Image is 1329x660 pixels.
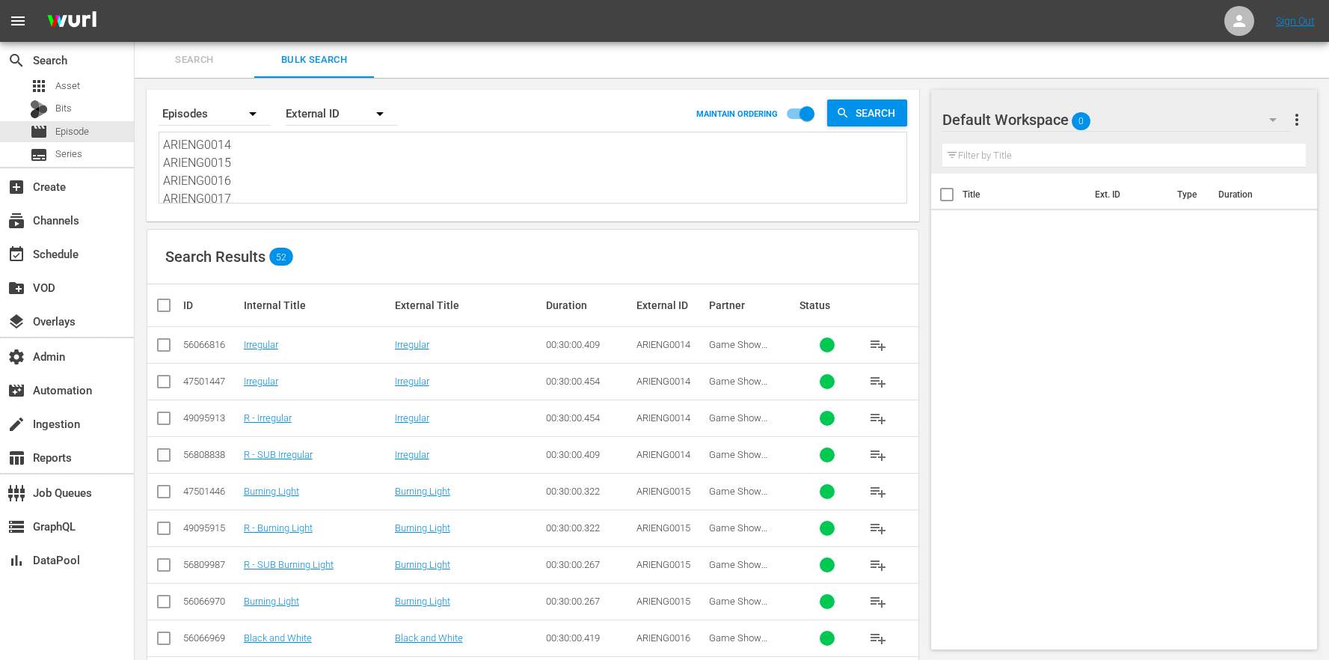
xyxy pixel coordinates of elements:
[709,559,767,581] span: Game Show Network
[1072,106,1090,137] span: 0
[7,279,25,297] span: VOD
[30,146,48,164] span: Series
[183,299,239,311] div: ID
[799,299,856,311] div: Status
[395,486,450,497] a: Burning Light
[546,486,632,497] div: 00:30:00.322
[546,632,632,644] div: 00:30:00.419
[636,522,690,534] span: ARIENG0015
[636,376,690,387] span: ARIENG0014
[395,376,429,387] a: Irregular
[860,364,896,400] button: playlist_add
[942,99,1292,141] div: Default Workspace
[395,596,450,607] a: Burning Light
[7,551,25,569] span: DataPool
[244,596,299,607] a: Burning Light
[709,376,767,398] span: Game Show Network
[860,400,896,436] button: playlist_add
[36,4,108,39] img: ans4CAIJ8jUAAAAAAAAAAAAAAAAAAAAAAAAgQb4GAAAAAAAAAAAAAAAAAAAAAAAAJMjXAAAAAAAAAAAAAAAAAAAAAAAAgAT5G...
[7,212,25,230] span: Channels
[55,147,82,162] span: Series
[869,519,887,537] span: playlist_add
[869,336,887,354] span: playlist_add
[269,251,293,262] span: 52
[183,376,239,387] div: 47501447
[244,376,278,387] a: Irregular
[709,412,767,435] span: Game Show Network
[183,522,239,534] div: 49095915
[869,629,887,647] span: playlist_add
[636,449,690,460] span: ARIENG0014
[7,313,25,331] span: Overlays
[546,376,632,387] div: 00:30:00.454
[183,449,239,460] div: 56808838
[709,339,767,361] span: Game Show Network
[636,632,690,644] span: ARIENG0016
[395,559,450,570] a: Burning Light
[244,486,299,497] a: Burning Light
[244,299,390,311] div: Internal Title
[30,123,48,141] span: Episode
[850,100,907,126] span: Search
[55,124,89,139] span: Episode
[395,299,541,311] div: External Title
[869,373,887,391] span: playlist_add
[546,596,632,607] div: 00:30:00.267
[30,100,48,118] div: Bits
[7,382,25,400] span: Automation
[696,109,778,119] p: MAINTAIN ORDERING
[709,449,767,471] span: Game Show Network
[546,449,632,460] div: 00:30:00.409
[263,52,365,69] span: Bulk Search
[636,299,705,311] div: External ID
[286,93,398,135] div: External ID
[395,339,429,350] a: Irregular
[860,510,896,546] button: playlist_add
[30,77,48,95] span: Asset
[709,596,767,618] span: Game Show Network
[636,412,690,424] span: ARIENG0014
[869,556,887,574] span: playlist_add
[869,593,887,611] span: playlist_add
[1276,15,1315,27] a: Sign Out
[183,486,239,497] div: 47501446
[395,522,450,534] a: Burning Light
[55,101,72,116] span: Bits
[869,446,887,464] span: playlist_add
[869,483,887,501] span: playlist_add
[1288,111,1306,129] span: more_vert
[869,409,887,427] span: playlist_add
[163,136,906,204] textarea: ARIENG0014 ARIENG0015 ARIENG0016 ARIENG0017 ARIENG0018 ARIENG0019 ARIENG0020 ARIENG0021 ARIENG002...
[183,632,239,644] div: 56066969
[395,412,429,424] a: Irregular
[395,632,463,644] a: Black and White
[183,412,239,424] div: 49095913
[636,596,690,607] span: ARIENG0015
[636,339,690,350] span: ARIENG0014
[546,299,632,311] div: Duration
[55,79,80,94] span: Asset
[1168,174,1209,216] th: Type
[244,449,313,460] a: R - SUB Irregular
[144,52,245,69] span: Search
[636,486,690,497] span: ARIENG0015
[7,348,25,366] span: Admin
[183,339,239,350] div: 56066816
[7,484,25,502] span: Job Queues
[244,339,278,350] a: Irregular
[7,178,25,196] span: Create
[159,93,271,135] div: Episodes
[827,100,907,126] button: Search
[1086,174,1168,216] th: Ext. ID
[1209,174,1299,216] th: Duration
[709,522,767,545] span: Game Show Network
[709,486,767,508] span: Game Show Network
[963,174,1086,216] th: Title
[709,632,767,655] span: Game Show Network
[636,559,690,570] span: ARIENG0015
[709,299,795,311] div: Partner
[860,437,896,473] button: playlist_add
[183,596,239,607] div: 56066970
[860,620,896,656] button: playlist_add
[7,415,25,433] span: Ingestion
